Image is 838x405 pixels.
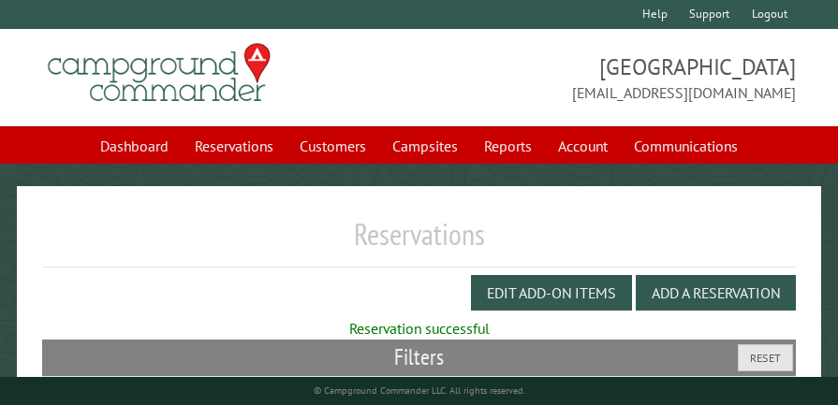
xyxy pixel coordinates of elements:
div: Reservation successful [42,318,797,339]
a: Reports [473,128,543,164]
button: Edit Add-on Items [471,275,632,311]
small: © Campground Commander LLC. All rights reserved. [314,384,525,397]
a: Communications [623,128,749,164]
button: Reset [738,344,793,371]
a: Reservations [184,128,285,164]
h1: Reservations [42,216,797,268]
a: Account [547,128,619,164]
button: Add a Reservation [636,275,796,311]
a: Dashboard [89,128,180,164]
img: Campground Commander [42,36,276,109]
h2: Filters [42,340,797,375]
span: [GEOGRAPHIC_DATA] [EMAIL_ADDRESS][DOMAIN_NAME] [419,51,797,104]
a: Campsites [381,128,469,164]
a: Customers [288,128,377,164]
